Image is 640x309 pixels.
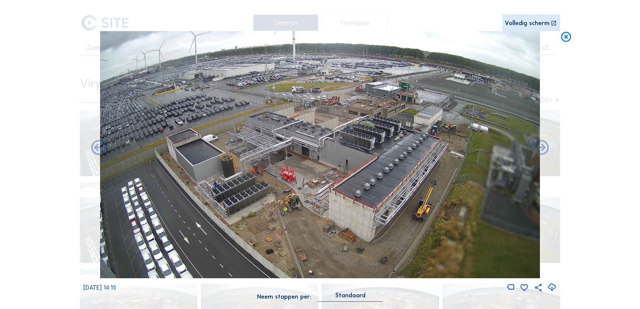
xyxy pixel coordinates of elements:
[100,31,540,278] img: Image
[257,294,311,300] div: Neem stappen per:
[505,20,550,26] div: Volledig scherm
[532,139,550,157] i: Back
[90,139,108,157] i: Forward
[83,284,116,291] span: [DATE] 14:15
[318,292,383,301] div: Standaard
[335,292,366,298] div: Standaard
